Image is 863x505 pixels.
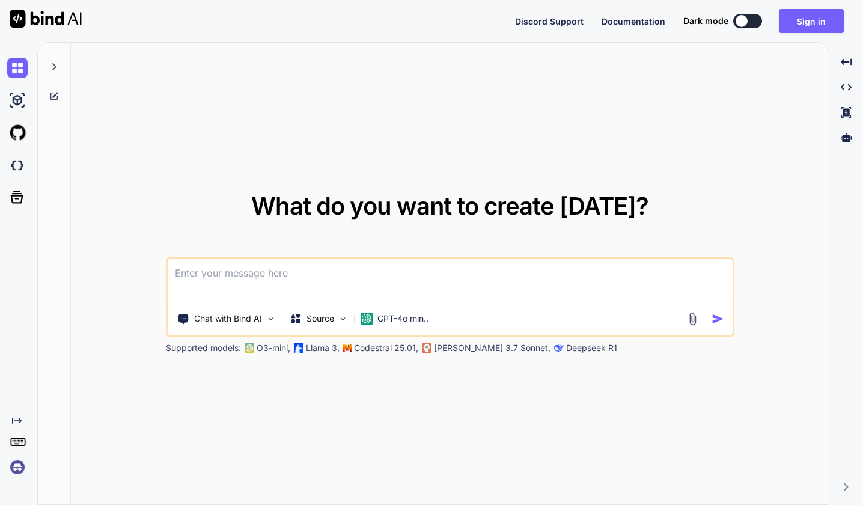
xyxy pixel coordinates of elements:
button: Sign in [779,9,844,33]
img: Llama2 [294,343,303,353]
img: attachment [686,312,700,326]
img: GPT-4 [245,343,254,353]
p: O3-mini, [257,342,290,354]
p: Source [306,313,334,325]
p: Supported models: [166,342,241,354]
img: darkCloudIdeIcon [7,155,28,176]
img: Bind AI [10,10,82,28]
button: Discord Support [515,15,584,28]
img: claude [422,343,431,353]
span: Dark mode [683,15,728,27]
p: Deepseek R1 [566,342,617,354]
p: GPT-4o min.. [377,313,428,325]
img: GPT-4o mini [361,313,373,325]
p: Codestral 25.01, [354,342,418,354]
img: Mistral-AI [343,344,352,352]
span: What do you want to create [DATE]? [251,191,648,221]
img: chat [7,58,28,78]
img: githubLight [7,123,28,143]
img: icon [712,313,724,325]
span: Discord Support [515,16,584,26]
img: Pick Tools [266,314,276,324]
button: Documentation [602,15,665,28]
p: Llama 3, [306,342,340,354]
img: claude [554,343,564,353]
img: Pick Models [338,314,348,324]
p: [PERSON_NAME] 3.7 Sonnet, [434,342,550,354]
span: Documentation [602,16,665,26]
img: ai-studio [7,90,28,111]
img: signin [7,457,28,477]
p: Chat with Bind AI [194,313,262,325]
